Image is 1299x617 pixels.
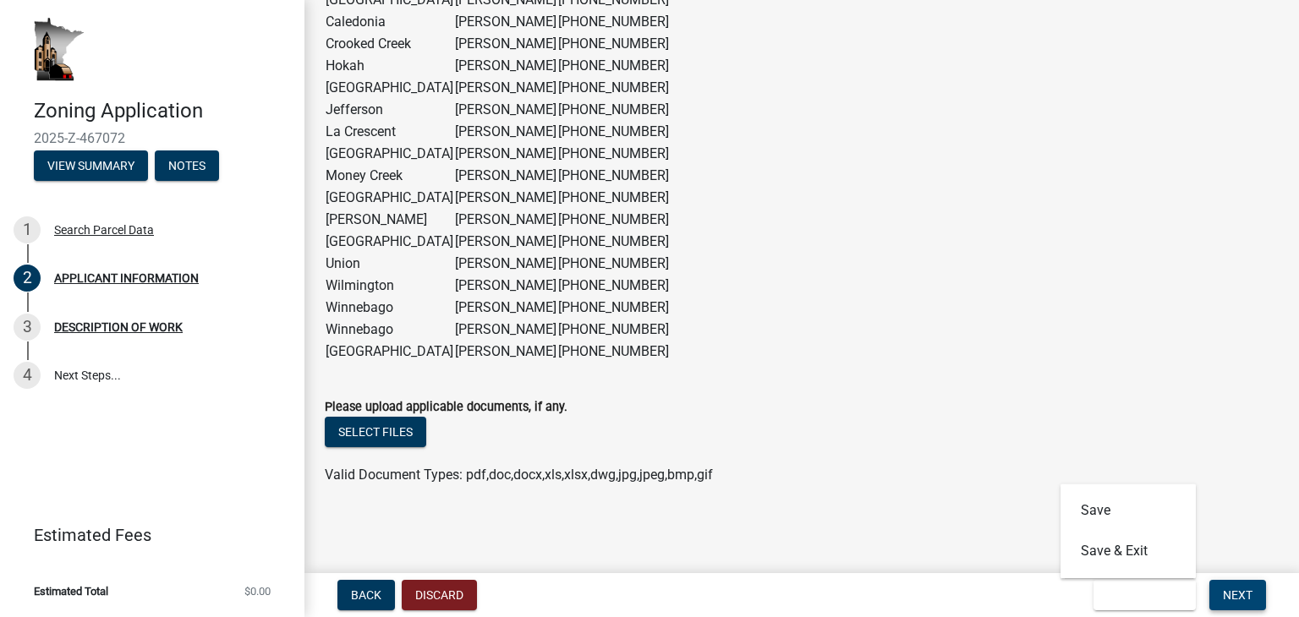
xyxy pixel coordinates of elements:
td: [PERSON_NAME] [454,143,557,165]
td: [PERSON_NAME] [454,297,557,319]
button: Save & Exit [1093,580,1196,610]
a: Estimated Fees [14,518,277,552]
button: View Summary [34,150,148,181]
button: Back [337,580,395,610]
td: [PHONE_NUMBER] [557,99,670,121]
td: [PERSON_NAME] [454,341,557,363]
td: [PHONE_NUMBER] [557,297,670,319]
td: Hokah [325,55,454,77]
td: [PHONE_NUMBER] [557,55,670,77]
td: Union [325,253,454,275]
td: [PERSON_NAME] [454,319,557,341]
button: Select files [325,417,426,447]
td: [PHONE_NUMBER] [557,165,670,187]
td: [PERSON_NAME] [454,99,557,121]
div: 2 [14,265,41,292]
span: Back [351,588,381,602]
button: Notes [155,150,219,181]
td: [PHONE_NUMBER] [557,143,670,165]
td: Crooked Creek [325,33,454,55]
span: $0.00 [244,586,271,597]
td: Money Creek [325,165,454,187]
span: 2025-Z-467072 [34,130,271,146]
div: 3 [14,314,41,341]
label: Please upload applicable documents, if any. [325,401,567,413]
img: Houston County, Minnesota [34,18,85,81]
td: [PHONE_NUMBER] [557,121,670,143]
td: [GEOGRAPHIC_DATA] [325,187,454,209]
td: [PERSON_NAME] [454,11,557,33]
td: [PERSON_NAME] [454,165,557,187]
span: Valid Document Types: pdf,doc,docx,xls,xlsx,dwg,jpg,jpeg,bmp,gif [325,467,713,483]
td: [PERSON_NAME] [454,187,557,209]
td: [PHONE_NUMBER] [557,11,670,33]
td: [PHONE_NUMBER] [557,341,670,363]
td: Caledonia [325,11,454,33]
td: Jefferson [325,99,454,121]
div: APPLICANT INFORMATION [54,272,199,284]
td: [PERSON_NAME] [454,77,557,99]
td: [GEOGRAPHIC_DATA] [325,143,454,165]
h4: Zoning Application [34,99,291,123]
td: [PHONE_NUMBER] [557,187,670,209]
td: [PERSON_NAME] [454,231,557,253]
td: [GEOGRAPHIC_DATA] [325,77,454,99]
div: Save & Exit [1061,483,1196,578]
td: [PERSON_NAME] [454,55,557,77]
td: La Crescent [325,121,454,143]
td: [PERSON_NAME] [454,253,557,275]
td: [PERSON_NAME] [454,33,557,55]
td: [PERSON_NAME] [454,275,557,297]
td: [GEOGRAPHIC_DATA] [325,231,454,253]
td: [PHONE_NUMBER] [557,77,670,99]
td: [PERSON_NAME] [454,209,557,231]
td: [PHONE_NUMBER] [557,33,670,55]
td: [PERSON_NAME] [325,209,454,231]
div: Search Parcel Data [54,224,154,236]
span: Next [1223,588,1252,602]
button: Save & Exit [1061,531,1196,571]
td: [PERSON_NAME] [454,121,557,143]
td: [PHONE_NUMBER] [557,319,670,341]
td: [PHONE_NUMBER] [557,275,670,297]
td: [PHONE_NUMBER] [557,253,670,275]
div: 4 [14,362,41,389]
button: Save [1061,490,1196,531]
td: Winnebago [325,319,454,341]
wm-modal-confirm: Summary [34,160,148,173]
td: [PHONE_NUMBER] [557,231,670,253]
wm-modal-confirm: Notes [155,160,219,173]
td: Winnebago [325,297,454,319]
button: Next [1209,580,1266,610]
td: [PHONE_NUMBER] [557,209,670,231]
div: 1 [14,216,41,243]
button: Discard [402,580,477,610]
td: Wilmington [325,275,454,297]
td: [GEOGRAPHIC_DATA] [325,341,454,363]
span: Save & Exit [1107,588,1172,602]
span: Estimated Total [34,586,108,597]
div: DESCRIPTION OF WORK [54,321,183,333]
